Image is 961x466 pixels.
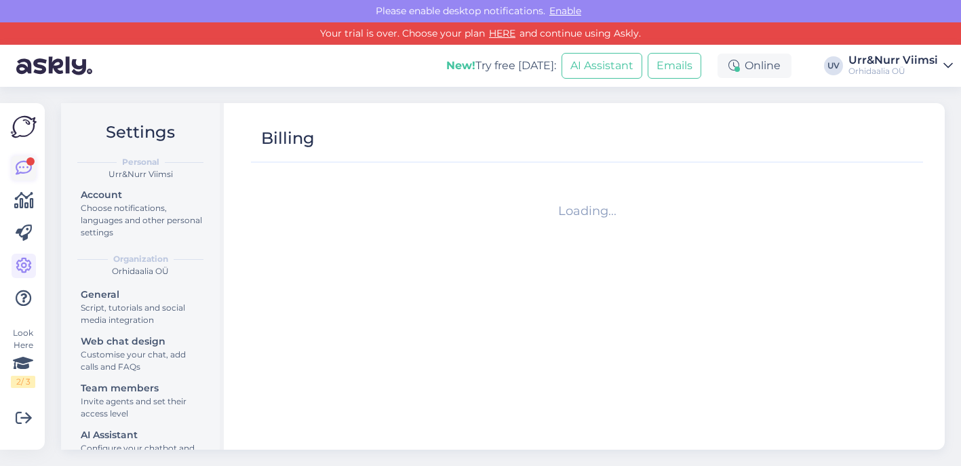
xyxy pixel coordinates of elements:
[848,66,938,77] div: Orhidaalia OÜ
[75,186,209,241] a: AccountChoose notifications, languages and other personal settings
[72,265,209,277] div: Orhidaalia OÜ
[81,202,203,239] div: Choose notifications, languages and other personal settings
[122,156,159,168] b: Personal
[81,395,203,420] div: Invite agents and set their access level
[72,119,209,145] h2: Settings
[81,334,203,349] div: Web chat design
[261,125,315,151] div: Billing
[848,55,938,66] div: Urr&Nurr Viimsi
[11,376,35,388] div: 2 / 3
[446,59,475,72] b: New!
[648,53,701,79] button: Emails
[718,54,791,78] div: Online
[75,286,209,328] a: GeneralScript, tutorials and social media integration
[446,58,556,74] div: Try free [DATE]:
[562,53,642,79] button: AI Assistant
[113,253,168,265] b: Organization
[81,302,203,326] div: Script, tutorials and social media integration
[75,379,209,422] a: Team membersInvite agents and set their access level
[11,114,37,140] img: Askly Logo
[848,55,953,77] a: Urr&Nurr ViimsiOrhidaalia OÜ
[545,5,585,17] span: Enable
[81,349,203,373] div: Customise your chat, add calls and FAQs
[485,27,519,39] a: HERE
[75,332,209,375] a: Web chat designCustomise your chat, add calls and FAQs
[824,56,843,75] div: UV
[81,381,203,395] div: Team members
[11,327,35,388] div: Look Here
[81,288,203,302] div: General
[72,168,209,180] div: Urr&Nurr Viimsi
[81,188,203,202] div: Account
[256,202,918,220] div: Loading...
[81,428,203,442] div: AI Assistant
